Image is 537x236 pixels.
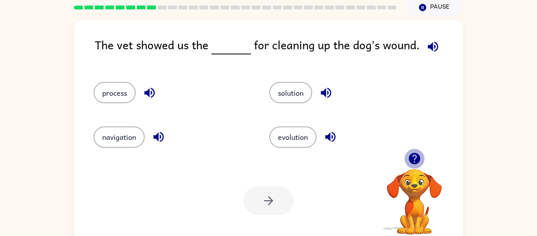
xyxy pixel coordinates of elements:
button: evolution [269,126,316,148]
button: navigation [94,126,145,148]
button: process [94,82,136,103]
div: The vet showed us the for cleaning up the dog's wound. [95,36,463,66]
video: Your browser must support playing .mp4 files to use Literably. Please try using another browser. [375,157,454,236]
button: solution [269,82,312,103]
